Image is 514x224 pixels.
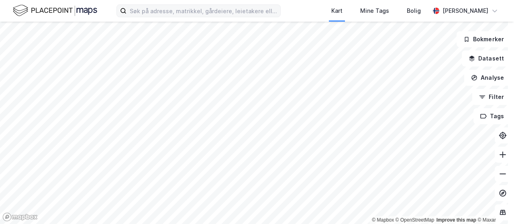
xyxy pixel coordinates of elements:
a: Mapbox homepage [2,212,38,222]
button: Bokmerker [457,31,511,47]
input: Søk på adresse, matrikkel, gårdeiere, leietakere eller personer [126,5,280,17]
div: Mine Tags [360,6,389,16]
button: Tags [473,108,511,124]
a: Mapbox [372,217,394,223]
div: Kontrollprogram for chat [474,186,514,224]
button: Analyse [464,70,511,86]
div: [PERSON_NAME] [443,6,488,16]
button: Filter [472,89,511,105]
a: Improve this map [436,217,476,223]
iframe: Chat Widget [474,186,514,224]
button: Datasett [462,50,511,67]
img: logo.f888ab2527a4732fd821a326f86c7f29.svg [13,4,97,18]
div: Kart [331,6,343,16]
a: OpenStreetMap [396,217,434,223]
div: Bolig [407,6,421,16]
